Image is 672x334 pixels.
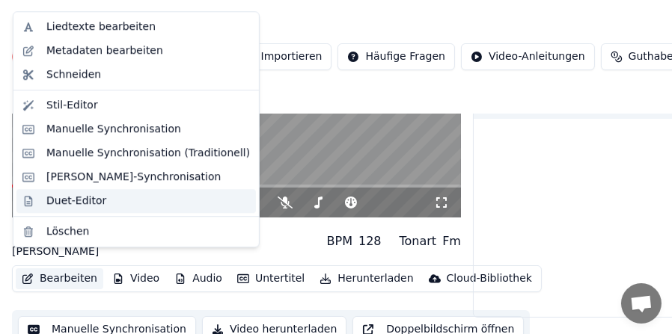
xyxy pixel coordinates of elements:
[12,244,136,259] div: [PERSON_NAME]
[46,67,101,82] div: Schneiden
[400,232,437,250] div: Tonart
[461,43,595,70] button: Video-Anleitungen
[327,232,352,250] div: BPM
[231,268,311,289] button: Untertitel
[46,146,250,161] div: Manuelle Synchronisation (Traditionell)
[442,232,461,250] div: Fm
[168,268,228,289] button: Audio
[447,271,532,286] div: Cloud-Bibliothek
[106,268,165,289] button: Video
[46,224,89,239] div: Löschen
[46,43,163,58] div: Metadaten bearbeiten
[16,268,103,289] button: Bearbeiten
[358,232,382,250] div: 128
[337,43,455,70] button: Häufige Fragen
[621,283,662,324] div: Chat öffnen
[314,268,419,289] button: Herunterladen
[46,98,98,113] div: Stil-Editor
[46,170,221,185] div: [PERSON_NAME]-Synchronisation
[46,194,106,208] div: Duet-Editor
[46,122,181,137] div: Manuelle Synchronisation
[46,19,156,34] div: Liedtexte bearbeiten
[233,43,332,70] button: Importieren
